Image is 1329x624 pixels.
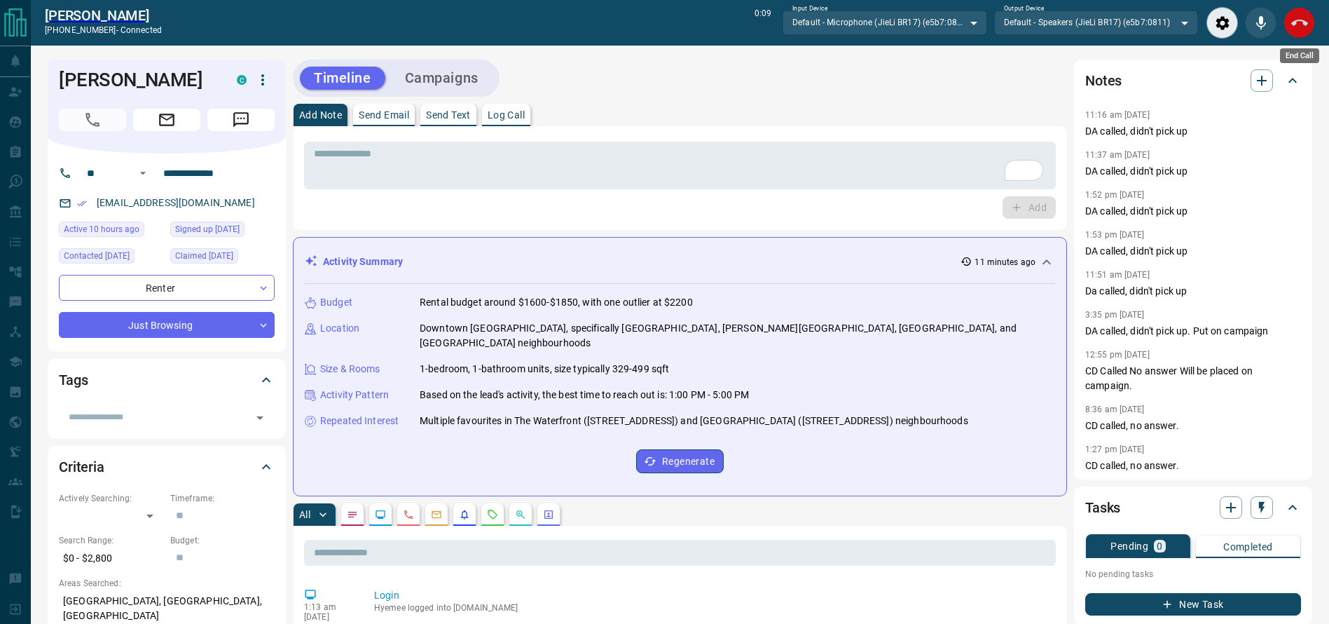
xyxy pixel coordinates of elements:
p: DA called, didn't pick up [1085,164,1301,179]
div: Tasks [1085,491,1301,524]
p: Actively Searching: [59,492,163,505]
p: 8:36 am [DATE] [1085,405,1145,414]
p: 12:55 pm [DATE] [1085,350,1150,360]
span: Call [59,109,126,131]
p: DA called, didn't pick up [1085,244,1301,259]
p: [DATE] [304,612,353,622]
p: Areas Searched: [59,577,275,590]
h2: Tasks [1085,496,1120,519]
p: DA called, didn't pick up [1085,204,1301,219]
div: Renter [59,275,275,301]
p: Activity Summary [323,255,403,269]
span: Message [207,109,275,131]
p: Location [320,321,359,336]
span: Signed up [DATE] [175,222,240,236]
p: 11:37 am [DATE] [1085,150,1150,160]
div: condos.ca [237,75,247,85]
span: Active 10 hours ago [64,222,139,236]
p: Send Text [426,110,471,120]
div: Notes [1085,64,1301,97]
div: Wed Aug 27 2025 [59,248,163,268]
svg: Listing Alerts [459,509,470,520]
svg: Email Verified [77,198,87,208]
p: 1:13 am [304,602,353,612]
p: Budget [320,295,352,310]
p: 1:53 pm [DATE] [1085,230,1145,240]
svg: Agent Actions [543,509,554,520]
p: Based on the lead's activity, the best time to reach out is: 1:00 PM - 5:00 PM [420,388,749,402]
p: Hyemee logged into [DOMAIN_NAME] [374,603,1050,613]
p: Budget: [170,534,275,547]
a: [PERSON_NAME] [45,7,162,24]
p: Send Email [359,110,409,120]
p: Downtown [GEOGRAPHIC_DATA], specifically [GEOGRAPHIC_DATA], [PERSON_NAME][GEOGRAPHIC_DATA], [GEOG... [420,321,1055,351]
p: Pending [1110,541,1148,551]
button: Campaigns [391,67,493,90]
span: Contacted [DATE] [64,249,130,263]
a: [EMAIL_ADDRESS][DOMAIN_NAME] [97,197,255,208]
p: Multiple favourites in The Waterfront ([STREET_ADDRESS]) and [GEOGRAPHIC_DATA] ([STREET_ADDRESS])... [420,414,968,428]
p: CD called, no answer. [1085,459,1301,473]
p: DA called, didn't pick up. Put on campaign [1085,324,1301,339]
p: 0 [1157,541,1162,551]
div: Fri Nov 15 2024 [170,248,275,268]
div: Criteria [59,450,275,484]
p: Add Note [299,110,342,120]
p: Login [374,588,1050,603]
svg: Requests [487,509,498,520]
button: New Task [1085,593,1301,616]
p: Completed [1223,542,1273,552]
p: Rental budget around $1600-$1850, with one outlier at $2200 [420,295,693,310]
h2: Notes [1085,69,1122,92]
svg: Lead Browsing Activity [375,509,386,520]
span: Email [133,109,200,131]
p: CD Called No answer Will be placed on campaign. [1085,364,1301,393]
p: Search Range: [59,534,163,547]
p: DA called, didn't pick up [1085,124,1301,139]
p: 11 minutes ago [975,256,1035,269]
h2: Criteria [59,456,104,478]
div: Just Browsing [59,312,275,338]
p: Activity Pattern [320,388,389,402]
p: Log Call [488,110,525,120]
svg: Calls [403,509,414,520]
p: $0 - $2,800 [59,547,163,570]
div: Default - Speakers (JieLi BR17) (e5b7:0811) [994,11,1198,34]
button: Timeline [300,67,385,90]
p: CD called, no answer. [1085,419,1301,433]
p: All [299,510,310,520]
textarea: To enrich screen reader interactions, please activate Accessibility in Grammarly extension settings [314,148,1046,184]
span: Claimed [DATE] [175,249,233,263]
p: Repeated Interest [320,414,399,428]
div: Default - Microphone (JieLi BR17) (e5b7:0811) [783,11,986,34]
span: connected [120,25,162,35]
svg: Notes [347,509,358,520]
p: 11:16 am [DATE] [1085,110,1150,120]
div: Tags [59,363,275,397]
div: End Call [1283,7,1315,39]
p: Timeframe: [170,492,275,505]
h1: [PERSON_NAME] [59,69,216,91]
p: 11:51 am [DATE] [1085,270,1150,280]
p: [PHONE_NUMBER] - [45,24,162,36]
div: Audio Settings [1206,7,1238,39]
p: No pending tasks [1085,564,1301,585]
h2: Tags [59,369,88,391]
div: Tue Oct 14 2025 [59,222,163,241]
div: Thu Nov 14 2024 [170,222,275,241]
button: Open [135,165,151,182]
button: Open [250,408,270,428]
svg: Opportunities [515,509,526,520]
p: Size & Rooms [320,362,380,377]
p: 3:35 pm [DATE] [1085,310,1145,320]
svg: Emails [431,509,442,520]
p: 1-bedroom, 1-bathroom units, size typically 329-499 sqft [420,362,669,377]
p: Da called, didn't pick up [1085,284,1301,299]
label: Output Device [1004,4,1044,13]
label: Input Device [792,4,828,13]
p: 1:27 pm [DATE] [1085,445,1145,454]
p: 0:09 [755,7,771,39]
div: Activity Summary11 minutes ago [305,249,1055,275]
button: Regenerate [636,449,724,473]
